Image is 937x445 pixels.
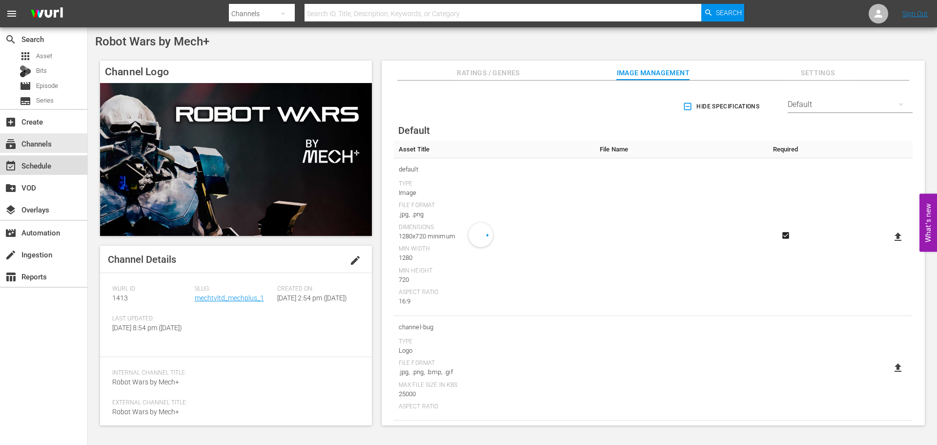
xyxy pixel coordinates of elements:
div: 1280 [399,253,590,263]
div: Default [788,91,913,118]
span: Slug: [195,285,272,293]
span: Episode [20,80,31,92]
th: File Name [595,141,764,158]
span: Default [398,125,430,136]
div: Type [399,338,590,346]
span: Search [716,4,742,21]
span: [DATE] 8:54 pm ([DATE]) [112,324,182,332]
div: 16:9 [399,297,590,306]
div: .jpg, .png, .bmp, .gif [399,367,590,377]
div: Min Height [399,267,590,275]
div: Min Width [399,245,590,253]
svg: Required [780,231,792,240]
span: Image Management [616,67,690,79]
div: Type [399,180,590,188]
span: 1413 [112,294,128,302]
div: Bits [20,65,31,77]
span: Wurl ID: [112,285,190,293]
span: Create [5,116,17,128]
div: .jpg, .png [399,210,590,219]
span: edit [349,254,361,266]
button: Hide Specifications [681,93,763,120]
span: channel-bug [399,321,590,334]
span: Robot Wars by Mech+ [112,378,179,386]
img: ans4CAIJ8jUAAAAAAAAAAAAAAAAAAAAAAAAgQb4GAAAAAAAAAAAAAAAAAAAAAAAAJMjXAAAAAAAAAAAAAAAAAAAAAAAAgAT5G... [23,2,70,25]
span: Bits [36,66,47,76]
th: Required [764,141,807,158]
span: Settings [781,67,855,79]
div: 1280x720 minimum [399,232,590,241]
span: External Channel Title: [112,399,355,407]
img: Robot Wars by Mech+ [100,83,372,236]
div: File Format [399,202,590,210]
button: Search [701,4,744,21]
span: default [399,163,590,176]
div: Dimensions [399,224,590,232]
span: Series [36,96,54,106]
span: Asset [20,50,31,62]
button: edit [344,249,367,272]
span: Automation [5,227,17,239]
span: Channels [5,138,17,150]
span: Bits Tile [399,425,590,438]
span: Robot Wars by Mech+ [95,35,209,48]
span: Ingestion [5,249,17,261]
span: Episode [36,81,58,91]
div: 720 [399,275,590,285]
span: Created On: [277,285,355,293]
a: mechtvltd_mechplus_1 [195,294,264,302]
span: Ratings / Genres [452,67,525,79]
th: Asset Title [394,141,595,158]
span: Search [5,34,17,45]
span: Asset [36,51,52,61]
span: menu [6,8,18,20]
span: Robot Wars by Mech+ [112,408,179,416]
span: Channel Details [108,254,176,265]
button: Open Feedback Widget [919,193,937,252]
div: Image [399,188,590,198]
div: Aspect Ratio [399,403,590,411]
span: Schedule [5,160,17,172]
div: Max File Size In Kbs [399,381,590,389]
div: Logo [399,346,590,356]
span: [DATE] 2:54 pm ([DATE]) [277,294,347,302]
span: Series [20,95,31,107]
span: Internal Channel Title: [112,369,355,377]
span: Hide Specifications [685,102,759,112]
span: Reports [5,271,17,283]
a: Sign Out [902,10,928,18]
span: Last Updated: [112,315,190,323]
span: Overlays [5,204,17,216]
span: VOD [5,182,17,194]
div: File Format [399,360,590,367]
div: Aspect Ratio [399,289,590,297]
div: 25000 [399,389,590,399]
h4: Channel Logo [100,61,372,83]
